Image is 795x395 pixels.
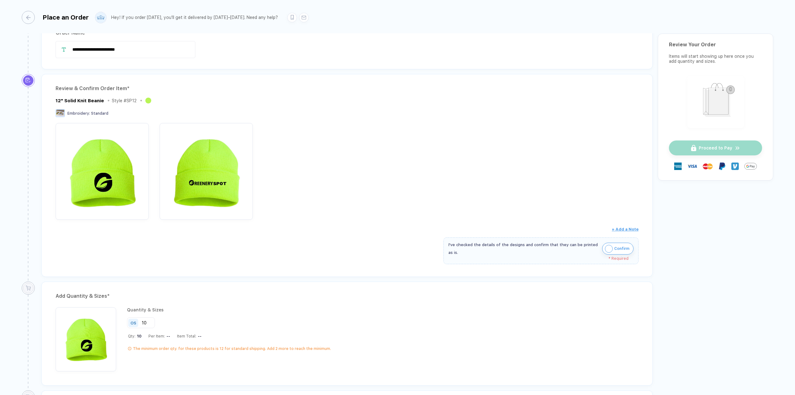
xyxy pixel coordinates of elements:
div: Hey! If you order [DATE], you'll get it delivered by [DATE]–[DATE]. Need any help? [111,15,278,20]
img: 1759037388715tkuvw_nt_front.png [59,310,113,365]
div: Item Total: [177,334,202,338]
div: 12" Solid Knit Beanie [56,98,104,103]
div: -- [196,334,202,338]
div: Place an Order [43,14,89,21]
div: Add Quantity & Sizes [56,291,638,301]
div: Per Item: [148,334,170,338]
div: Items will start showing up here once you add quantity and sizes. [669,54,762,64]
div: Review & Confirm Order Item [56,84,638,94]
span: + Add a Note [612,227,638,232]
div: The minimum order qty. for these products is 12 for standard shipping. Add 2 more to reach the mi... [133,346,331,351]
span: 10 [135,334,142,338]
div: I've checked the details of the designs and confirm that they can be printed as is. [448,241,599,256]
img: visa [687,161,697,171]
div: Review Your Order [669,42,762,48]
div: Quantity & Sizes [127,307,331,312]
img: icon [605,245,613,253]
img: shopping_bag.png [690,79,741,124]
span: Standard [91,111,108,116]
img: express [674,163,682,170]
img: 1759037388715tkuvw_nt_front.png [59,126,146,213]
img: GPay [744,160,757,172]
img: Embroidery [56,109,65,117]
span: Confirm [614,244,629,254]
img: Venmo [731,163,739,170]
span: Embroidery : [67,111,90,116]
div: OS [130,320,136,325]
div: Style # SP12 [112,98,137,103]
div: -- [165,334,170,338]
img: master-card [703,161,713,171]
button: + Add a Note [612,224,638,234]
button: iconConfirm [602,243,634,255]
img: Paypal [718,163,726,170]
img: 1759037388715tmlbi_nt_back.png [163,126,250,213]
div: Qty: [128,334,142,338]
div: * Required [448,256,629,261]
img: user profile [95,12,106,23]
